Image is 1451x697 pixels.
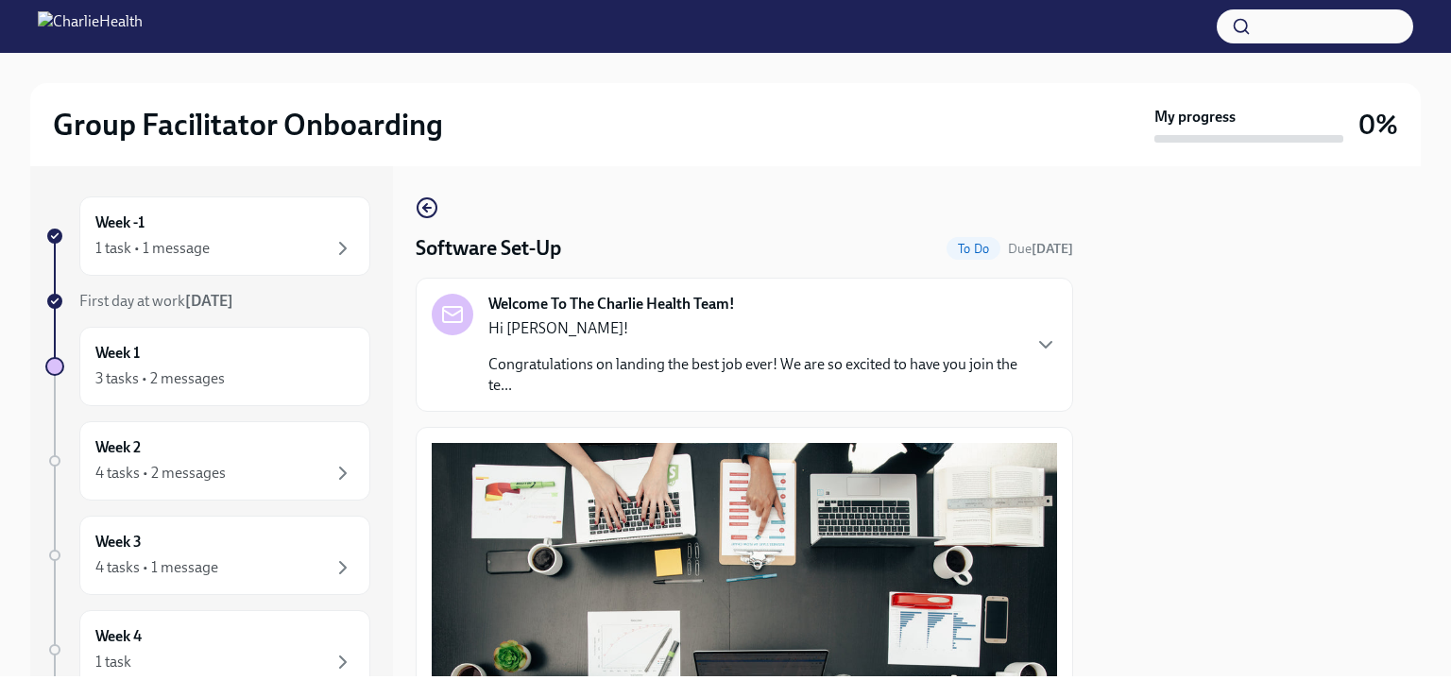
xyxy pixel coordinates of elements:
[95,463,226,484] div: 4 tasks • 2 messages
[95,626,142,647] h6: Week 4
[53,106,443,144] h2: Group Facilitator Onboarding
[488,318,1019,339] p: Hi [PERSON_NAME]!
[45,516,370,595] a: Week 34 tasks • 1 message
[95,368,225,389] div: 3 tasks • 2 messages
[38,11,143,42] img: CharlieHealth
[185,292,233,310] strong: [DATE]
[1358,108,1398,142] h3: 0%
[488,354,1019,396] p: Congratulations on landing the best job ever! We are so excited to have you join the te...
[416,234,561,263] h4: Software Set-Up
[95,343,140,364] h6: Week 1
[488,294,735,314] strong: Welcome To The Charlie Health Team!
[95,437,141,458] h6: Week 2
[1032,241,1073,257] strong: [DATE]
[95,238,210,259] div: 1 task • 1 message
[45,327,370,406] a: Week 13 tasks • 2 messages
[95,212,145,233] h6: Week -1
[95,652,131,672] div: 1 task
[1008,241,1073,257] span: Due
[1154,107,1236,127] strong: My progress
[45,291,370,312] a: First day at work[DATE]
[1008,240,1073,258] span: September 16th, 2025 09:00
[95,532,142,552] h6: Week 3
[947,242,1000,256] span: To Do
[95,557,218,578] div: 4 tasks • 1 message
[79,292,233,310] span: First day at work
[45,610,370,689] a: Week 41 task
[45,196,370,276] a: Week -11 task • 1 message
[45,421,370,501] a: Week 24 tasks • 2 messages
